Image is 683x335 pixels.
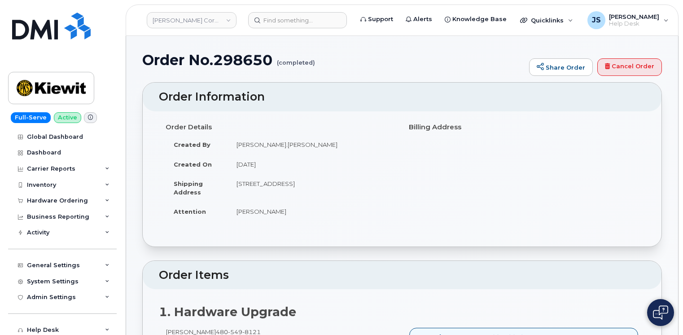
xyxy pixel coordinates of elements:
[409,123,639,131] h4: Billing Address
[228,154,395,174] td: [DATE]
[228,202,395,221] td: [PERSON_NAME]
[653,305,668,320] img: Open chat
[159,269,645,282] h2: Order Items
[142,52,525,68] h1: Order No.298650
[597,58,662,76] a: Cancel Order
[529,58,593,76] a: Share Order
[174,161,212,168] strong: Created On
[166,123,395,131] h4: Order Details
[159,91,645,103] h2: Order Information
[174,180,203,196] strong: Shipping Address
[174,141,210,148] strong: Created By
[228,135,395,154] td: [PERSON_NAME].[PERSON_NAME]
[228,174,395,202] td: [STREET_ADDRESS]
[159,304,296,319] strong: 1. Hardware Upgrade
[174,208,206,215] strong: Attention
[277,52,315,66] small: (completed)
